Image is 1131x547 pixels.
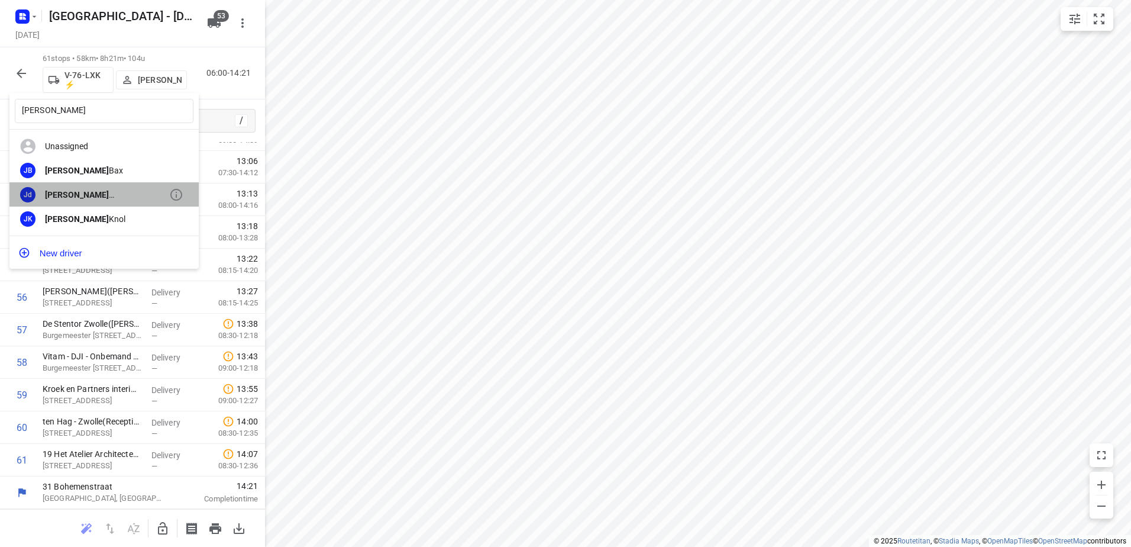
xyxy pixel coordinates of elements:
div: Jd [20,187,35,202]
div: JK [20,211,35,227]
input: Assign to... [15,99,193,123]
b: [PERSON_NAME] [45,214,109,224]
div: JB[PERSON_NAME]Bax [9,159,199,183]
div: Knol [45,214,169,224]
div: Unassigned [45,141,169,151]
b: [PERSON_NAME] [45,166,109,175]
div: JK[PERSON_NAME]Knol [9,207,199,231]
div: Unassigned [9,134,199,159]
div: [PERSON_NAME] [45,190,169,200]
button: New driver [9,241,199,265]
b: [PERSON_NAME] [45,190,109,200]
div: JB [20,163,35,178]
div: Bax [45,166,169,175]
div: Jd[PERSON_NAME][PERSON_NAME] [9,182,199,207]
